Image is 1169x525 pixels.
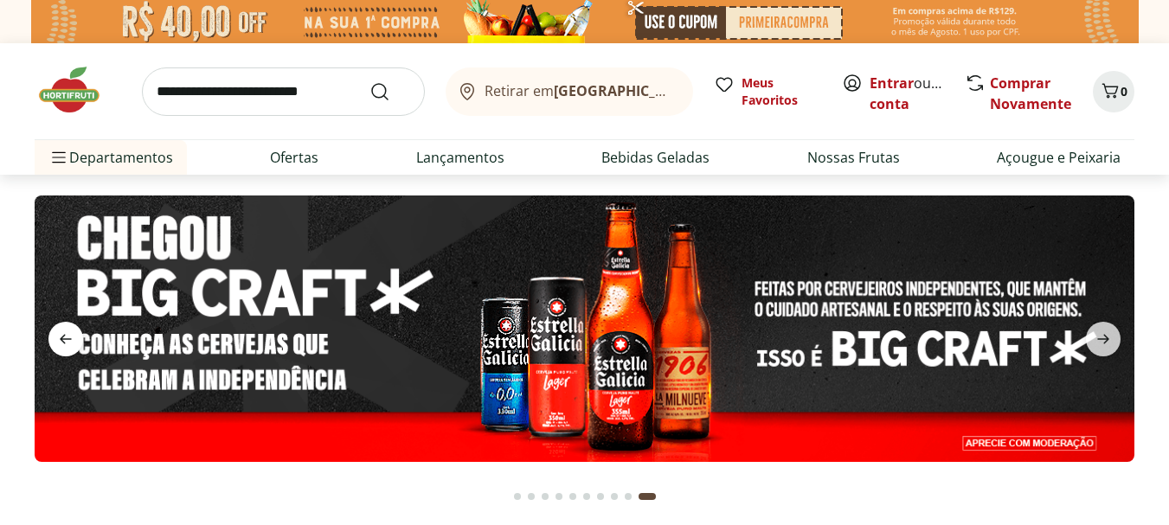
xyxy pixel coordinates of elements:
button: Carrinho [1093,71,1134,112]
button: Go to page 1 from fs-carousel [511,476,524,517]
button: Submit Search [369,81,411,102]
a: Nossas Frutas [807,147,900,168]
a: Lançamentos [416,147,504,168]
button: Go to page 3 from fs-carousel [538,476,552,517]
input: search [142,67,425,116]
span: Departamentos [48,137,173,178]
button: next [1072,322,1134,356]
b: [GEOGRAPHIC_DATA]/[GEOGRAPHIC_DATA] [554,81,845,100]
a: Meus Favoritos [714,74,821,109]
img: Hortifruti [35,64,121,116]
button: Go to page 5 from fs-carousel [566,476,580,517]
a: Entrar [870,74,914,93]
button: Menu [48,137,69,178]
img: stella [35,195,1134,462]
button: Go to page 8 from fs-carousel [607,476,621,517]
span: ou [870,73,947,114]
button: Retirar em[GEOGRAPHIC_DATA]/[GEOGRAPHIC_DATA] [446,67,693,116]
button: Go to page 9 from fs-carousel [621,476,635,517]
span: Retirar em [485,83,676,99]
a: Ofertas [270,147,318,168]
span: Meus Favoritos [742,74,821,109]
button: Go to page 4 from fs-carousel [552,476,566,517]
button: Go to page 6 from fs-carousel [580,476,594,517]
a: Criar conta [870,74,965,113]
a: Comprar Novamente [990,74,1071,113]
a: Bebidas Geladas [601,147,710,168]
button: Go to page 2 from fs-carousel [524,476,538,517]
button: previous [35,322,97,356]
button: Current page from fs-carousel [635,476,659,517]
button: Go to page 7 from fs-carousel [594,476,607,517]
span: 0 [1121,83,1127,99]
a: Açougue e Peixaria [997,147,1121,168]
